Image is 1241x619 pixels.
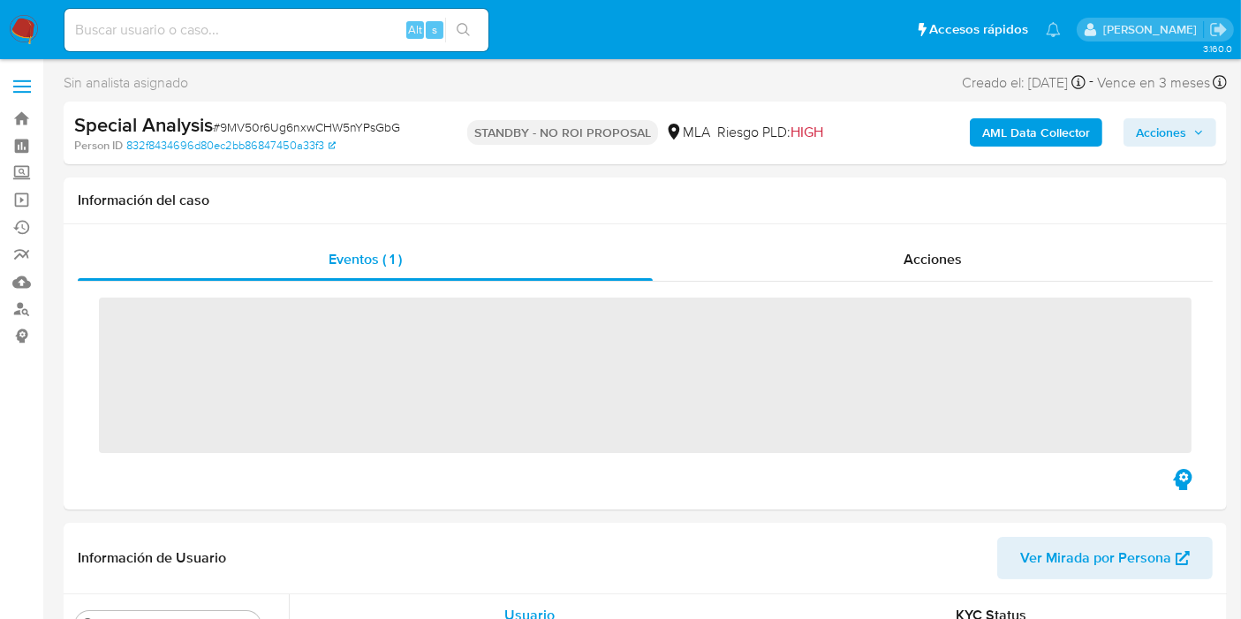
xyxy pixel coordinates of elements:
button: Ver Mirada por Persona [997,537,1213,579]
p: STANDBY - NO ROI PROPOSAL [467,120,658,145]
span: Accesos rápidos [929,20,1028,39]
div: MLA [665,123,710,142]
input: Buscar usuario o caso... [64,19,488,42]
b: Person ID [74,138,123,154]
span: Sin analista asignado [64,73,188,93]
a: 832f8434696d80ec2bb86847450a33f3 [126,138,336,154]
span: # 9MV50r6Ug6nxwCHW5nYPsGbG [213,118,400,136]
b: AML Data Collector [982,118,1090,147]
span: Riesgo PLD: [717,123,823,142]
span: ‌ [99,298,1192,453]
h1: Información de Usuario [78,549,226,567]
span: Acciones [904,249,962,269]
span: Eventos ( 1 ) [329,249,402,269]
a: Salir [1209,20,1228,39]
button: Acciones [1124,118,1216,147]
span: Acciones [1136,118,1186,147]
span: Alt [408,21,422,38]
div: Creado el: [DATE] [962,71,1086,94]
span: s [432,21,437,38]
span: - [1089,71,1093,94]
button: AML Data Collector [970,118,1102,147]
span: HIGH [791,122,823,142]
p: nicolas.fernandezallen@mercadolibre.com [1103,21,1203,38]
a: Notificaciones [1046,22,1061,37]
span: Ver Mirada por Persona [1020,537,1171,579]
span: Vence en 3 meses [1097,73,1210,93]
b: Special Analysis [74,110,213,139]
h1: Información del caso [78,192,1213,209]
button: search-icon [445,18,481,42]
